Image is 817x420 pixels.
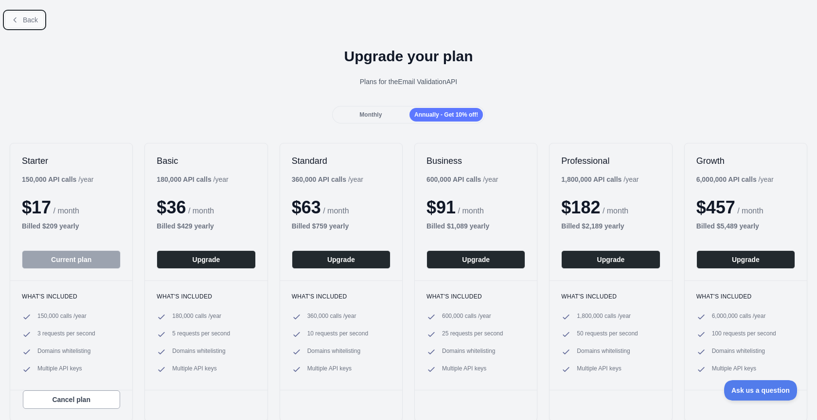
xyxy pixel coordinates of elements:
[561,175,639,184] div: / year
[458,207,484,215] span: / month
[426,175,498,184] div: / year
[292,175,346,183] b: 360,000 API calls
[292,175,363,184] div: / year
[426,197,456,217] span: $ 91
[724,380,798,401] iframe: Toggle Customer Support
[323,207,349,215] span: / month
[561,197,600,217] span: $ 182
[426,175,481,183] b: 600,000 API calls
[561,175,622,183] b: 1,800,000 API calls
[292,197,321,217] span: $ 63
[603,207,628,215] span: / month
